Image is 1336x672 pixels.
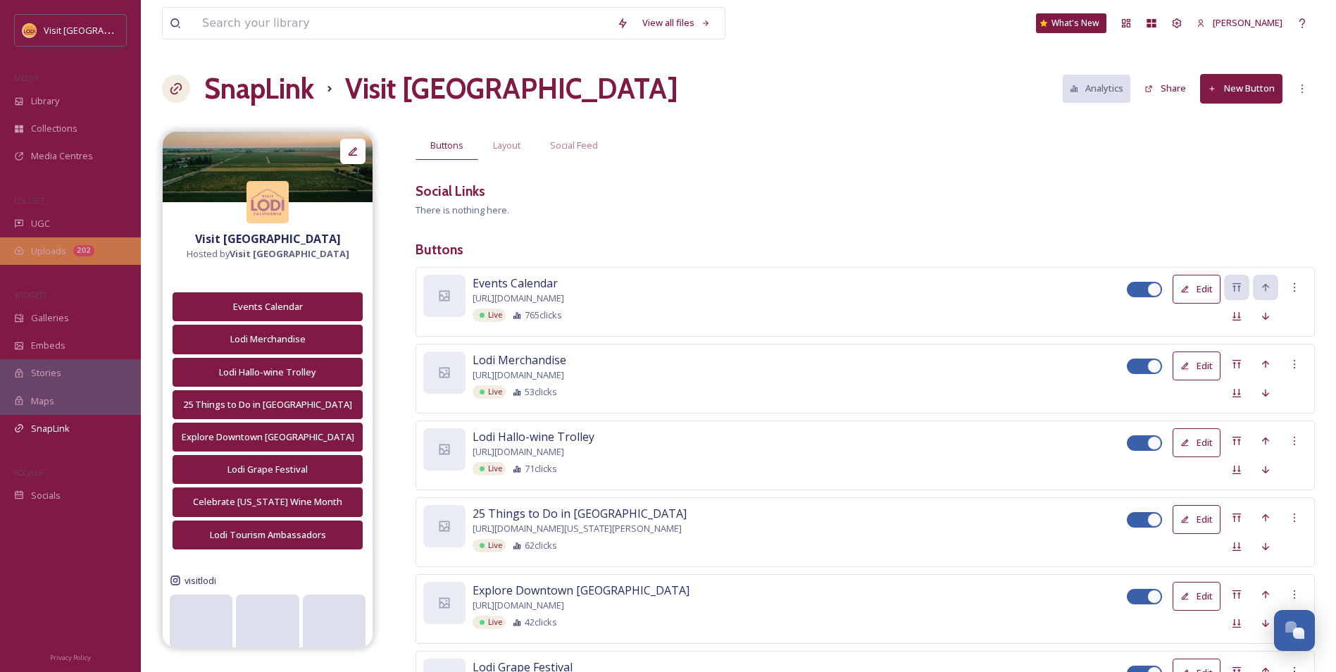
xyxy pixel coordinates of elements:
img: Square%20Social%20Visit%20Lodi.png [23,23,37,37]
span: 53 clicks [525,385,557,399]
span: 62 clicks [525,539,557,552]
div: Live [473,616,506,629]
button: Open Chat [1274,610,1315,651]
button: Celebrate [US_STATE] Wine Month [173,487,363,516]
div: Live [473,539,506,552]
span: Embeds [31,339,65,352]
span: 71 clicks [525,462,557,475]
span: 42 clicks [525,616,557,629]
span: Collections [31,122,77,135]
span: [URL][DOMAIN_NAME] [473,292,564,305]
div: Live [473,385,506,399]
div: Events Calendar [180,300,355,313]
span: [PERSON_NAME] [1213,16,1282,29]
img: Square%20Social%20Visit%20Lodi.png [246,181,289,223]
span: SnapLink [31,422,70,435]
span: [URL][DOMAIN_NAME] [473,445,564,459]
a: Analytics [1063,75,1138,102]
button: Lodi Hallo-wine Trolley [173,358,363,387]
button: Edit [1173,582,1220,611]
span: Explore Downtown [GEOGRAPHIC_DATA] [473,582,689,599]
button: Edit [1173,351,1220,380]
span: Socials [31,489,61,502]
span: Social Feed [550,139,598,152]
strong: Visit [GEOGRAPHIC_DATA] [195,231,341,247]
span: Layout [493,139,520,152]
span: Hosted by [187,247,349,261]
button: Explore Downtown [GEOGRAPHIC_DATA] [173,423,363,452]
h3: Buttons [416,239,1315,260]
span: Events Calendar [473,275,558,292]
a: Privacy Policy [50,648,91,665]
img: f3c95699-6446-452f-9a14-16c78ac2645e.jpg [163,132,373,202]
span: Visit [GEOGRAPHIC_DATA] [44,23,153,37]
button: Analytics [1063,75,1131,102]
button: Events Calendar [173,292,363,321]
button: Share [1137,75,1193,102]
div: 202 [73,245,94,256]
span: COLLECT [14,195,44,206]
button: Edit [1173,275,1220,304]
div: Lodi Tourism Ambassadors [180,528,355,542]
input: Search your library [195,8,610,39]
button: Lodi Merchandise [173,325,363,354]
span: Media Centres [31,149,93,163]
h3: Social Links [416,181,485,201]
span: 765 clicks [525,309,562,322]
span: Maps [31,394,54,408]
button: Lodi Grape Festival [173,455,363,484]
div: 25 Things to Do in [GEOGRAPHIC_DATA] [180,398,355,411]
span: Buttons [430,139,463,152]
span: There is nothing here. [416,204,509,216]
div: Lodi Grape Festival [180,463,355,476]
span: SOCIALS [14,467,42,478]
a: [PERSON_NAME] [1190,9,1290,37]
div: Lodi Merchandise [180,332,355,346]
div: Live [473,309,506,322]
button: New Button [1200,74,1282,103]
span: Lodi Merchandise [473,351,566,368]
span: WIDGETS [14,290,46,300]
div: Celebrate [US_STATE] Wine Month [180,495,355,509]
span: Lodi Hallo-wine Trolley [473,428,594,445]
div: Lodi Hallo-wine Trolley [180,366,355,379]
button: Lodi Tourism Ambassadors [173,521,363,549]
span: Uploads [31,244,66,258]
span: UGC [31,217,50,230]
a: SnapLink [204,68,314,110]
a: View all files [635,9,718,37]
strong: Visit [GEOGRAPHIC_DATA] [230,247,349,260]
button: 25 Things to Do in [GEOGRAPHIC_DATA] [173,390,363,419]
a: What's New [1036,13,1106,33]
span: Library [31,94,59,108]
div: Explore Downtown [GEOGRAPHIC_DATA] [180,430,355,444]
span: [URL][DOMAIN_NAME] [473,599,564,612]
div: Live [473,462,506,475]
span: MEDIA [14,73,39,83]
span: [URL][DOMAIN_NAME] [473,368,564,382]
span: 25 Things to Do in [GEOGRAPHIC_DATA] [473,505,687,522]
button: Edit [1173,505,1220,534]
span: Galleries [31,311,69,325]
h1: Visit [GEOGRAPHIC_DATA] [345,68,678,110]
button: Edit [1173,428,1220,457]
span: [URL][DOMAIN_NAME][US_STATE][PERSON_NAME] [473,522,682,535]
span: Stories [31,366,61,380]
span: Privacy Policy [50,653,91,662]
span: visitlodi [185,574,216,587]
